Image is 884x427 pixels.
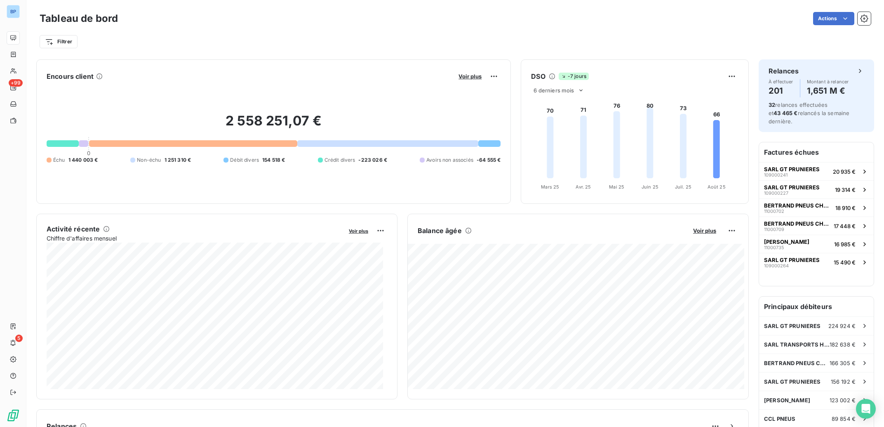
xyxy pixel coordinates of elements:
[693,227,716,234] span: Voir plus
[764,238,809,245] span: [PERSON_NAME]
[764,220,830,227] span: BERTRAND PNEUS CHAMPAGNE
[47,113,501,137] h2: 2 558 251,07 €
[830,360,856,366] span: 166 305 €
[834,223,856,229] span: 17 448 €
[165,156,191,164] span: 1 251 310 €
[418,226,462,236] h6: Balance âgée
[759,297,874,316] h6: Principaux débiteurs
[691,227,719,234] button: Voir plus
[708,184,726,190] tspan: Août 25
[764,257,820,263] span: SARL GT PRUNIERES
[456,73,484,80] button: Voir plus
[769,101,775,108] span: 32
[15,335,23,342] span: 5
[764,263,789,268] span: 109000264
[759,235,874,253] button: [PERSON_NAME]1100073516 985 €
[541,184,560,190] tspan: Mars 25
[40,11,118,26] h3: Tableau de bord
[834,241,856,248] span: 16 985 €
[830,397,856,403] span: 123 002 €
[834,259,856,266] span: 15 490 €
[764,323,821,329] span: SARL GT PRUNIERES
[769,101,849,125] span: relances effectuées et relancés la semaine dernière.
[759,142,874,162] h6: Factures échues
[40,35,78,48] button: Filtrer
[813,12,854,25] button: Actions
[759,162,874,180] button: SARL GT PRUNIERES10900024120 935 €
[833,168,856,175] span: 20 935 €
[764,227,784,232] span: 11000709
[830,341,856,348] span: 182 638 €
[835,205,856,211] span: 18 910 €
[87,150,90,156] span: 0
[609,184,625,190] tspan: Mai 25
[7,5,20,18] div: BP
[769,84,793,97] h4: 201
[576,184,591,190] tspan: Avr. 25
[7,409,20,422] img: Logo LeanPay
[559,73,589,80] span: -7 jours
[764,415,795,422] span: CCL PNEUS
[230,156,259,164] span: Débit divers
[764,378,821,385] span: SARL GT PRUNIERES
[534,87,574,94] span: 6 derniers mois
[349,228,368,234] span: Voir plus
[262,156,285,164] span: 154 518 €
[769,66,799,76] h6: Relances
[53,156,65,164] span: Échu
[769,79,793,84] span: À effectuer
[324,156,355,164] span: Crédit divers
[807,84,849,97] h4: 1,651 M €
[764,341,830,348] span: SARL TRANSPORTS HELP SERVICE
[764,397,810,403] span: [PERSON_NAME]
[642,184,658,190] tspan: Juin 25
[807,79,849,84] span: Montant à relancer
[759,253,874,271] button: SARL GT PRUNIERES10900026415 490 €
[831,378,856,385] span: 156 192 €
[764,360,830,366] span: BERTRAND PNEUS CHAMPAGNE
[68,156,98,164] span: 1 440 003 €
[358,156,387,164] span: -223 026 €
[47,71,94,81] h6: Encours client
[856,399,876,419] div: Open Intercom Messenger
[9,79,23,87] span: +99
[458,73,482,80] span: Voir plus
[759,217,874,235] button: BERTRAND PNEUS CHAMPAGNE1100070917 448 €
[764,202,832,209] span: BERTRAND PNEUS CHAMPAGNE
[764,245,784,250] span: 11000735
[759,198,874,217] button: BERTRAND PNEUS CHAMPAGNE1100070218 910 €
[675,184,691,190] tspan: Juil. 25
[47,224,100,234] h6: Activité récente
[835,186,856,193] span: 19 314 €
[832,415,856,422] span: 89 854 €
[7,81,19,94] a: +99
[759,180,874,198] button: SARL GT PRUNIERES10900022719 314 €
[764,184,820,191] span: SARL GT PRUNIERES
[426,156,473,164] span: Avoirs non associés
[773,110,797,116] span: 43 465 €
[531,71,545,81] h6: DSO
[137,156,161,164] span: Non-échu
[764,172,788,177] span: 109000241
[764,166,820,172] span: SARL GT PRUNIERES
[828,323,856,329] span: 224 924 €
[47,234,343,243] span: Chiffre d'affaires mensuel
[764,191,788,196] span: 109000227
[764,209,784,214] span: 11000702
[346,227,371,234] button: Voir plus
[477,156,501,164] span: -64 555 €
